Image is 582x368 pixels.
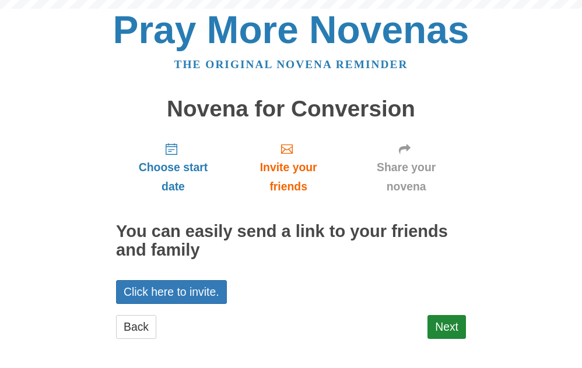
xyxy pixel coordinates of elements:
span: Share your novena [358,158,454,196]
h2: You can easily send a link to your friends and family [116,222,466,260]
span: Choose start date [128,158,219,196]
h1: Novena for Conversion [116,97,466,122]
a: Invite your friends [230,133,346,202]
span: Invite your friends [242,158,335,196]
a: Choose start date [116,133,230,202]
a: Click here to invite. [116,280,227,304]
a: The original novena reminder [174,58,408,70]
a: Pray More Novenas [113,8,469,51]
a: Share your novena [346,133,466,202]
a: Next [427,315,466,339]
a: Back [116,315,156,339]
